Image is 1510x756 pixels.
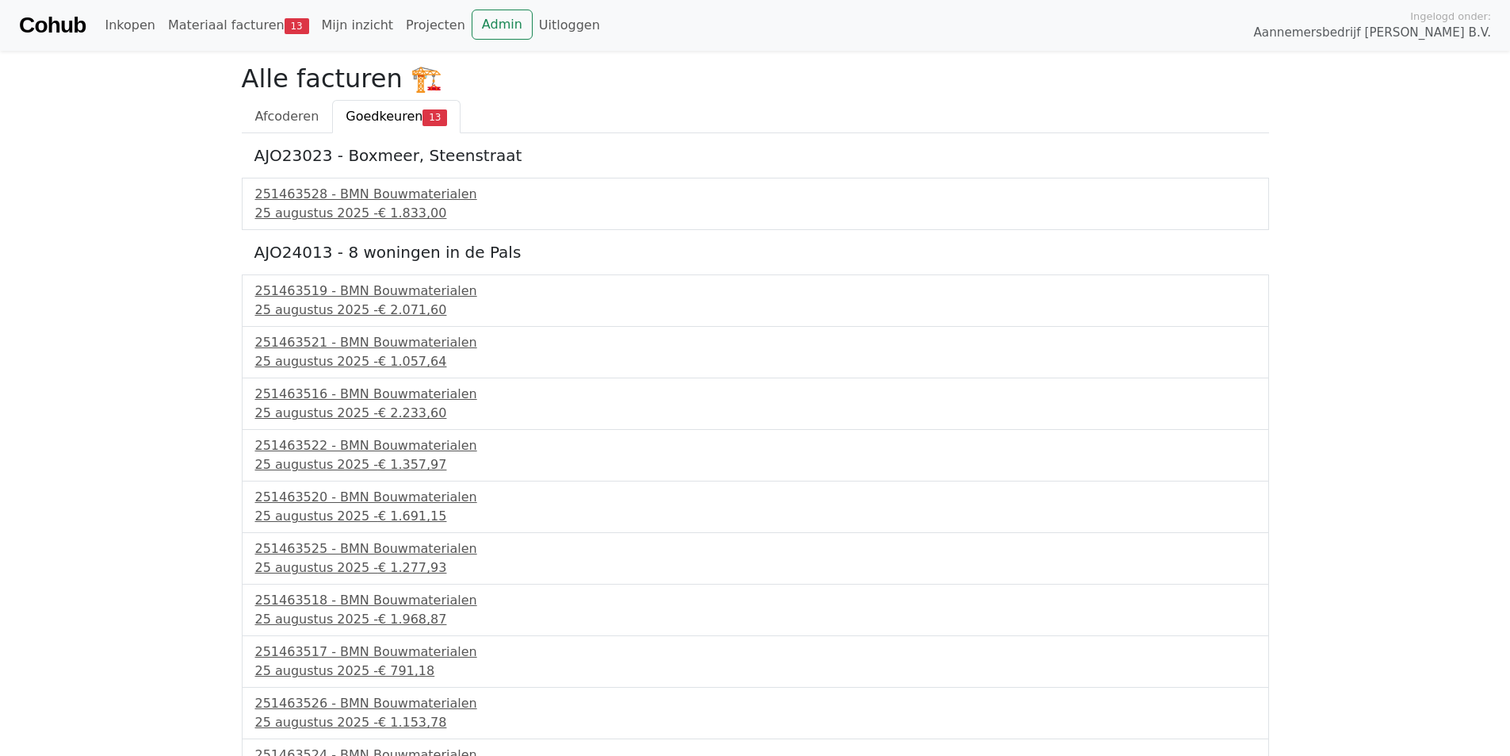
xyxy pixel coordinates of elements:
div: 251463518 - BMN Bouwmaterialen [255,591,1256,610]
h2: Alle facturen 🏗️ [242,63,1269,94]
div: 25 augustus 2025 - [255,204,1256,223]
div: 25 augustus 2025 - [255,662,1256,681]
span: € 1.691,15 [378,508,447,524]
a: Mijn inzicht [315,10,400,41]
span: € 1.833,00 [378,205,447,221]
a: Materiaal facturen13 [162,10,315,41]
div: 251463519 - BMN Bouwmaterialen [255,282,1256,301]
span: Goedkeuren [346,109,422,124]
span: € 1.277,93 [378,560,447,575]
div: 25 augustus 2025 - [255,713,1256,732]
div: 251463525 - BMN Bouwmaterialen [255,539,1256,558]
a: Projecten [399,10,472,41]
div: 25 augustus 2025 - [255,352,1256,371]
span: € 1.057,64 [378,354,447,369]
h5: AJO23023 - Boxmeer, Steenstraat [254,146,1256,165]
div: 25 augustus 2025 - [255,558,1256,578]
span: € 1.153,78 [378,715,447,730]
div: 25 augustus 2025 - [255,301,1256,320]
span: € 1.968,87 [378,612,447,627]
a: 251463521 - BMN Bouwmaterialen25 augustus 2025 -€ 1.057,64 [255,333,1256,371]
span: € 791,18 [378,663,434,678]
h5: AJO24013 - 8 woningen in de Pals [254,243,1256,262]
a: 251463519 - BMN Bouwmaterialen25 augustus 2025 -€ 2.071,60 [255,282,1256,320]
a: 251463516 - BMN Bouwmaterialen25 augustus 2025 -€ 2.233,60 [255,385,1256,423]
span: Aannemersbedrijf [PERSON_NAME] B.V. [1253,24,1491,42]
div: 25 augustus 2025 - [255,455,1256,474]
div: 25 augustus 2025 - [255,507,1256,526]
a: Afcoderen [242,100,333,133]
div: 25 augustus 2025 - [255,610,1256,629]
div: 251463520 - BMN Bouwmaterialen [255,488,1256,507]
span: Afcoderen [255,109,319,124]
a: Inkopen [98,10,161,41]
a: Goedkeuren13 [332,100,461,133]
a: Uitloggen [533,10,606,41]
a: 251463526 - BMN Bouwmaterialen25 augustus 2025 -€ 1.153,78 [255,694,1256,732]
a: 251463518 - BMN Bouwmaterialen25 augustus 2025 -€ 1.968,87 [255,591,1256,629]
span: € 2.071,60 [378,302,447,317]
a: 251463522 - BMN Bouwmaterialen25 augustus 2025 -€ 1.357,97 [255,436,1256,474]
a: 251463525 - BMN Bouwmaterialen25 augustus 2025 -€ 1.277,93 [255,539,1256,578]
div: 25 augustus 2025 - [255,404,1256,423]
div: 251463516 - BMN Bouwmaterialen [255,385,1256,404]
a: 251463528 - BMN Bouwmaterialen25 augustus 2025 -€ 1.833,00 [255,185,1256,223]
span: € 1.357,97 [378,457,447,472]
div: 251463528 - BMN Bouwmaterialen [255,185,1256,204]
a: Cohub [19,6,86,44]
a: Admin [472,10,533,40]
span: € 2.233,60 [378,405,447,420]
span: 13 [422,109,447,125]
span: 13 [285,18,309,34]
a: 251463520 - BMN Bouwmaterialen25 augustus 2025 -€ 1.691,15 [255,488,1256,526]
a: 251463517 - BMN Bouwmaterialen25 augustus 2025 -€ 791,18 [255,643,1256,681]
div: 251463521 - BMN Bouwmaterialen [255,333,1256,352]
span: Ingelogd onder: [1410,9,1491,24]
div: 251463522 - BMN Bouwmaterialen [255,436,1256,455]
div: 251463526 - BMN Bouwmaterialen [255,694,1256,713]
div: 251463517 - BMN Bouwmaterialen [255,643,1256,662]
